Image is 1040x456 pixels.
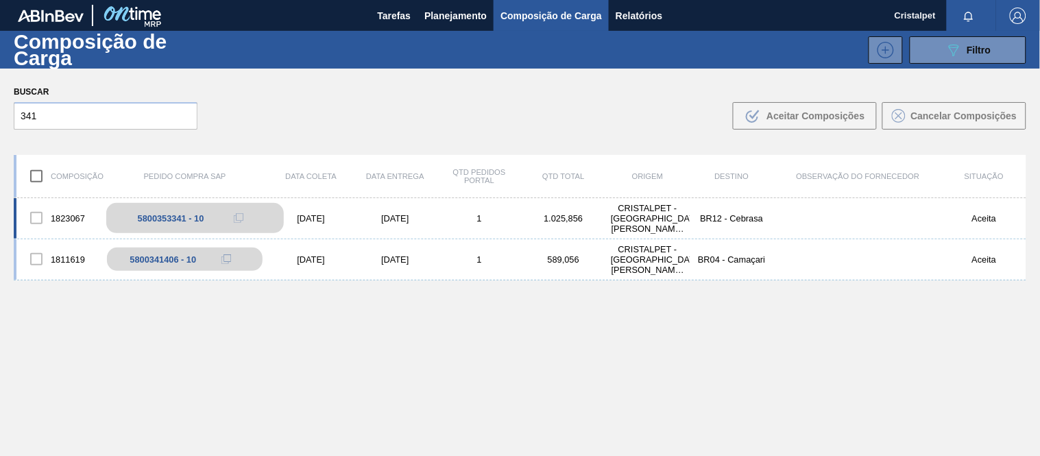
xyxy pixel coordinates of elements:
[690,172,774,180] div: Destino
[605,244,690,275] div: CRISTALPET - CABO DE SANTO AGOSTINHO (PE)
[733,102,877,130] button: Aceitar Composições
[353,172,437,180] div: Data entrega
[522,213,606,224] div: 1.025,856
[1010,8,1026,24] img: Logout
[16,245,101,274] div: 1811619
[269,254,353,265] div: [DATE]
[437,213,522,224] div: 1
[437,254,522,265] div: 1
[138,213,204,224] div: 5800353341 - 10
[774,172,943,180] div: Observação do Fornecedor
[522,254,606,265] div: 589,056
[269,172,353,180] div: Data coleta
[424,8,487,24] span: Planejamento
[500,8,602,24] span: Composição de Carga
[213,251,240,267] div: Copiar
[130,254,196,265] div: 5800341406 - 10
[942,172,1026,180] div: Situação
[766,110,864,121] span: Aceitar Composições
[225,210,252,226] div: Copiar
[947,6,991,25] button: Notificações
[967,45,991,56] span: Filtro
[16,162,101,191] div: Composição
[18,10,84,22] img: TNhmsLtSVTkK8tSr43FrP2fwEKptu5GPRR3wAAAABJRU5ErkJggg==
[942,254,1026,265] div: Aceita
[353,254,437,265] div: [DATE]
[14,34,230,65] h1: Composição de Carga
[605,203,690,234] div: CRISTALPET - CABO DE SANTO AGOSTINHO (PE)
[16,204,101,232] div: 1823067
[353,213,437,224] div: [DATE]
[437,168,522,184] div: Qtd Pedidos Portal
[269,213,353,224] div: [DATE]
[882,102,1026,130] button: Cancelar Composições
[942,213,1026,224] div: Aceita
[377,8,411,24] span: Tarefas
[911,110,1017,121] span: Cancelar Composições
[616,8,662,24] span: Relatórios
[910,36,1026,64] button: Filtro
[690,213,774,224] div: BR12 - Cebrasa
[522,172,606,180] div: Qtd Total
[862,36,903,64] div: Nova Composição
[101,172,269,180] div: Pedido Compra SAP
[14,82,197,102] label: Buscar
[690,254,774,265] div: BR04 - Camaçari
[605,172,690,180] div: Origem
